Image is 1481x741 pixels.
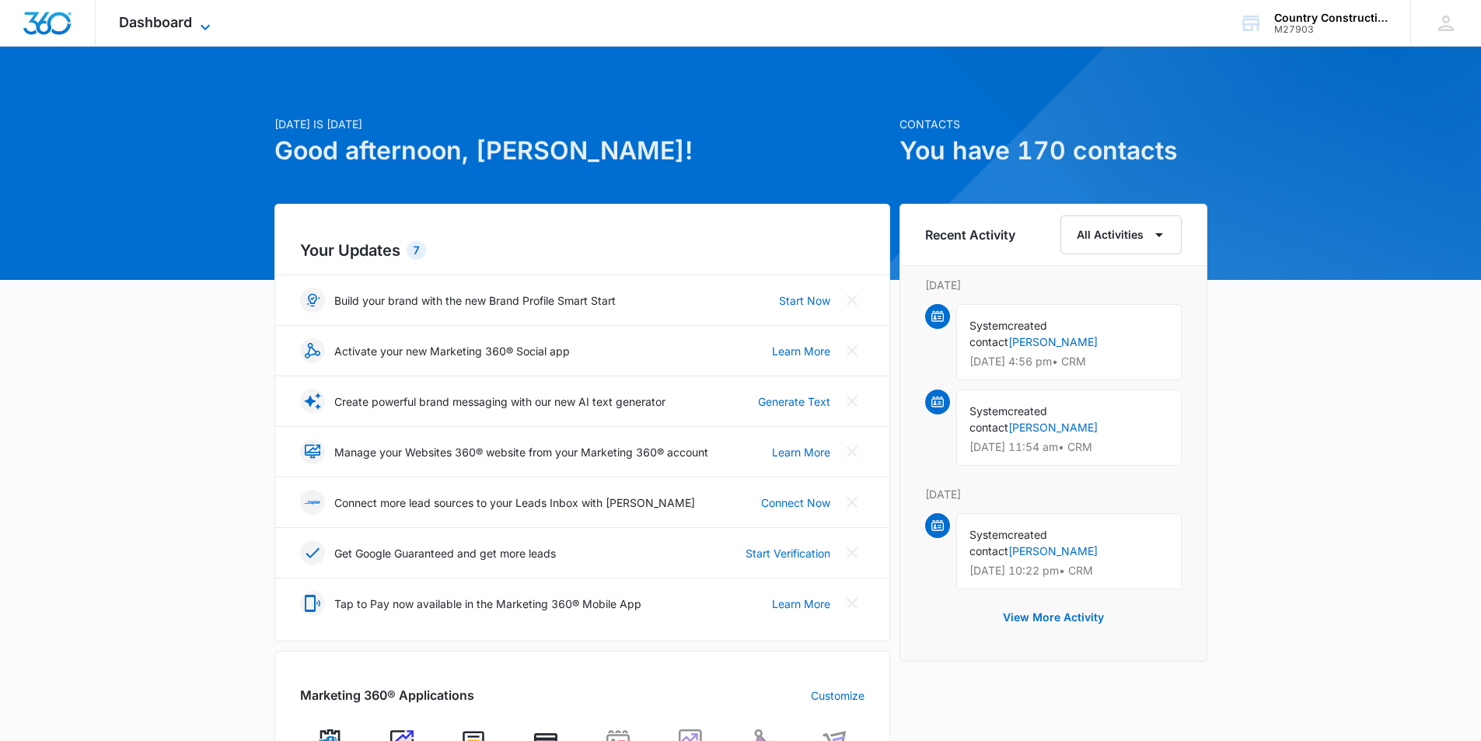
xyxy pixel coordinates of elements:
p: Get Google Guaranteed and get more leads [334,545,556,561]
a: [PERSON_NAME] [1008,544,1098,557]
span: created contact [969,319,1047,348]
p: Build your brand with the new Brand Profile Smart Start [334,292,616,309]
a: Customize [811,687,864,704]
button: Close [840,288,864,313]
button: Close [840,490,864,515]
a: Learn More [772,596,830,612]
p: [DATE] [925,277,1182,293]
button: Close [840,338,864,363]
button: All Activities [1060,215,1182,254]
p: [DATE] [925,486,1182,502]
p: Manage your Websites 360® website from your Marketing 360® account [334,444,708,460]
div: account name [1274,12,1388,24]
a: Start Verification [746,545,830,561]
p: Tap to Pay now available in the Marketing 360® Mobile App [334,596,641,612]
p: [DATE] is [DATE] [274,116,890,132]
button: Close [840,389,864,414]
p: Contacts [899,116,1207,132]
p: [DATE] 11:54 am • CRM [969,442,1168,453]
span: System [969,404,1008,418]
a: Learn More [772,343,830,359]
h1: You have 170 contacts [899,132,1207,170]
h1: Good afternoon, [PERSON_NAME]! [274,132,890,170]
p: Create powerful brand messaging with our new AI text generator [334,393,665,410]
p: [DATE] 10:22 pm • CRM [969,565,1168,576]
button: Close [840,591,864,616]
button: Close [840,439,864,464]
a: Connect Now [761,495,830,511]
button: View More Activity [987,599,1119,636]
a: [PERSON_NAME] [1008,421,1098,434]
h6: Recent Activity [925,225,1015,244]
p: [DATE] 4:56 pm • CRM [969,356,1168,367]
p: Connect more lead sources to your Leads Inbox with [PERSON_NAME] [334,495,695,511]
h2: Marketing 360® Applications [300,686,474,704]
span: Dashboard [119,14,192,30]
a: Start Now [779,292,830,309]
span: System [969,528,1008,541]
a: Generate Text [758,393,830,410]
div: 7 [407,241,426,260]
p: Activate your new Marketing 360® Social app [334,343,570,359]
button: Close [840,540,864,565]
span: System [969,319,1008,332]
div: account id [1274,24,1388,35]
a: Learn More [772,444,830,460]
h2: Your Updates [300,239,864,262]
a: [PERSON_NAME] [1008,335,1098,348]
span: created contact [969,528,1047,557]
span: created contact [969,404,1047,434]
